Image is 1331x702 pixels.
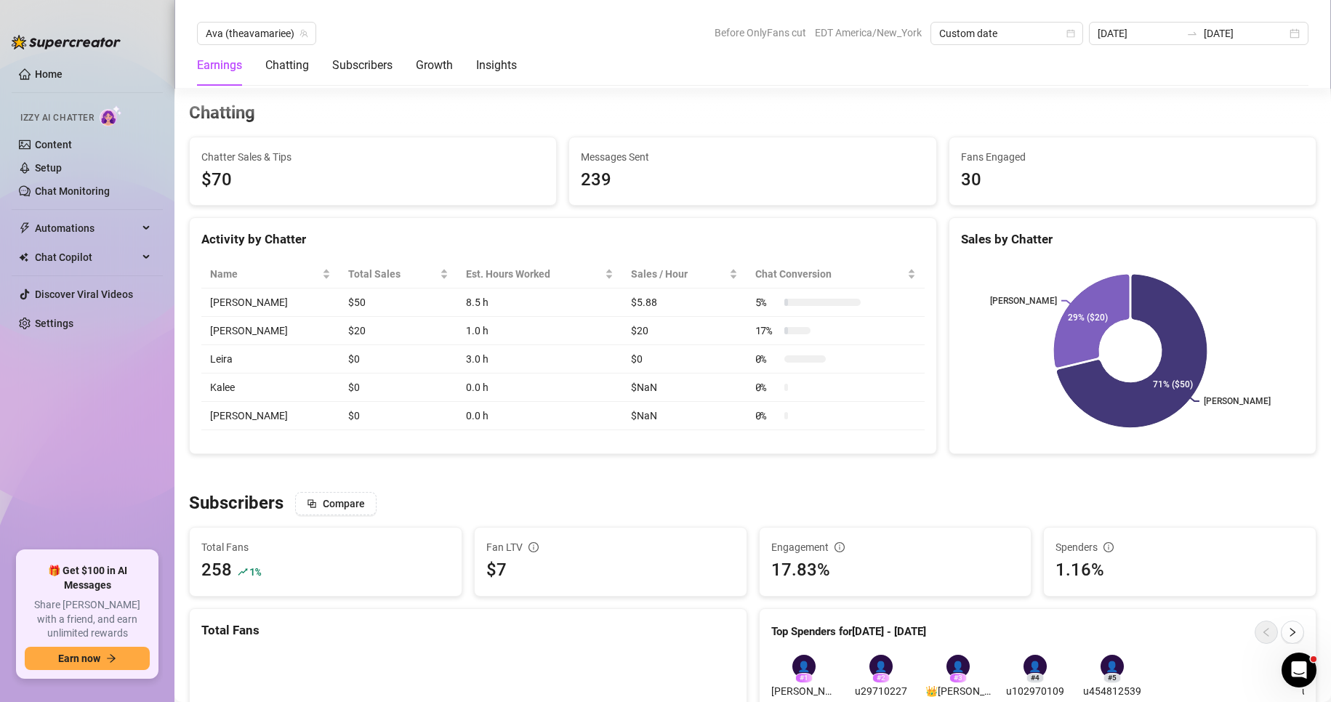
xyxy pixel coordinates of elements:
[100,105,122,126] img: AI Chatter
[486,539,735,555] div: Fan LTV
[755,379,779,395] span: 0 %
[1204,25,1287,41] input: End date
[201,539,450,555] span: Total Fans
[1103,542,1114,552] span: info-circle
[771,624,926,641] article: Top Spenders for [DATE] - [DATE]
[755,323,779,339] span: 17 %
[1079,683,1145,699] span: u454812539
[35,185,110,197] a: Chat Monitoring
[457,345,622,374] td: 3.0 h
[771,539,1020,555] div: Engagement
[622,289,747,317] td: $5.88
[201,260,339,289] th: Name
[631,266,726,282] span: Sales / Hour
[476,57,517,74] div: Insights
[486,557,735,584] div: $7
[1282,653,1316,687] iframe: Intercom live chat
[581,149,924,165] span: Messages Sent
[201,345,339,374] td: Leira
[249,565,260,578] span: 1 %
[19,252,28,262] img: Chat Copilot
[19,222,31,234] span: thunderbolt
[961,230,1304,249] div: Sales by Chatter
[466,266,601,282] div: Est. Hours Worked
[35,139,72,150] a: Content
[1186,28,1198,39] span: swap-right
[1066,29,1075,38] span: calendar
[581,166,924,194] div: 239
[939,23,1074,44] span: Custom date
[339,374,457,402] td: $0
[35,68,63,80] a: Home
[622,345,747,374] td: $0
[755,266,904,282] span: Chat Conversion
[201,374,339,402] td: Kalee
[25,647,150,670] button: Earn nowarrow-right
[1287,627,1298,637] span: right
[622,317,747,345] td: $20
[835,542,845,552] span: info-circle
[299,29,308,38] span: team
[201,230,925,249] div: Activity by Chatter
[1055,557,1304,584] div: 1.16%
[795,673,813,683] div: # 1
[1098,25,1181,41] input: Start date
[58,653,100,664] span: Earn now
[457,317,622,345] td: 1.0 h
[1101,655,1124,678] div: 👤
[201,402,339,430] td: [PERSON_NAME]
[755,294,779,310] span: 5 %
[35,318,73,329] a: Settings
[457,289,622,317] td: 8.5 h
[755,408,779,424] span: 0 %
[339,317,457,345] td: $20
[20,111,94,125] span: Izzy AI Chatter
[990,296,1057,306] text: [PERSON_NAME]
[1024,655,1047,678] div: 👤
[210,266,319,282] span: Name
[457,374,622,402] td: 0.0 h
[25,598,150,641] span: Share [PERSON_NAME] with a friend, and earn unlimited rewards
[622,402,747,430] td: $NaN
[265,57,309,74] div: Chatting
[307,499,317,509] span: block
[339,402,457,430] td: $0
[747,260,925,289] th: Chat Conversion
[869,655,893,678] div: 👤
[416,57,453,74] div: Growth
[339,289,457,317] td: $50
[201,317,339,345] td: [PERSON_NAME]
[295,492,377,515] button: Compare
[1055,539,1304,555] div: Spenders
[925,683,991,699] span: 👑[PERSON_NAME]/MY ONE AND ONLY BF HERE
[206,23,307,44] span: Ava (theavamariee)
[949,673,967,683] div: # 3
[1186,28,1198,39] span: to
[755,351,779,367] span: 0 %
[238,567,248,577] span: rise
[35,246,138,269] span: Chat Copilot
[189,492,284,515] h3: Subscribers
[106,653,116,663] span: arrow-right
[323,498,365,509] span: Compare
[1103,673,1121,683] div: # 5
[348,266,437,282] span: Total Sales
[339,345,457,374] td: $0
[622,374,747,402] td: $NaN
[197,57,242,74] div: Earnings
[201,289,339,317] td: [PERSON_NAME]
[961,149,1304,165] span: Fans Engaged
[201,621,735,640] div: Total Fans
[1204,396,1271,406] text: [PERSON_NAME]
[332,57,393,74] div: Subscribers
[946,655,970,678] div: 👤
[189,102,255,125] h3: Chatting
[872,673,890,683] div: # 2
[201,149,544,165] span: Chatter Sales & Tips
[457,402,622,430] td: 0.0 h
[771,557,1020,584] div: 17.83%
[815,22,922,44] span: EDT America/New_York
[35,289,133,300] a: Discover Viral Videos
[25,564,150,592] span: 🎁 Get $100 in AI Messages
[201,166,544,194] span: $70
